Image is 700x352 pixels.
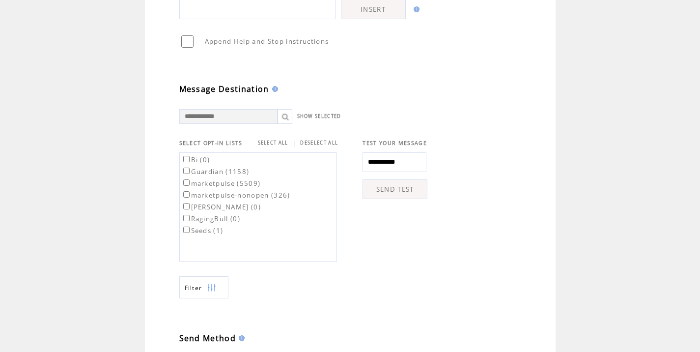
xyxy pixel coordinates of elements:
label: [PERSON_NAME] (0) [181,203,261,211]
label: Bi (0) [181,155,210,164]
span: SELECT OPT-IN LISTS [179,140,243,147]
label: Guardian (1158) [181,167,250,176]
label: marketpulse (5509) [181,179,261,188]
label: marketpulse-nonopen (326) [181,191,290,200]
a: DESELECT ALL [300,140,338,146]
span: Send Method [179,333,236,344]
span: Show filters [185,284,202,292]
span: TEST YOUR MESSAGE [363,140,427,147]
img: help.gif [236,335,245,341]
input: RagingBull (0) [183,215,190,221]
span: Append Help and Stop instructions [205,37,329,46]
input: Guardian (1158) [183,168,190,174]
a: Filter [179,276,228,298]
label: RagingBull (0) [181,214,241,223]
label: Seeds (1) [181,226,224,235]
img: help.gif [411,6,420,12]
a: SELECT ALL [258,140,288,146]
input: Bi (0) [183,156,190,162]
input: marketpulse (5509) [183,179,190,186]
img: filters.png [207,277,216,299]
input: Seeds (1) [183,227,190,233]
a: SHOW SELECTED [297,113,341,119]
img: help.gif [269,86,278,92]
span: | [292,139,296,147]
span: Message Destination [179,84,269,94]
a: SEND TEST [363,179,427,199]
input: [PERSON_NAME] (0) [183,203,190,209]
input: marketpulse-nonopen (326) [183,191,190,198]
